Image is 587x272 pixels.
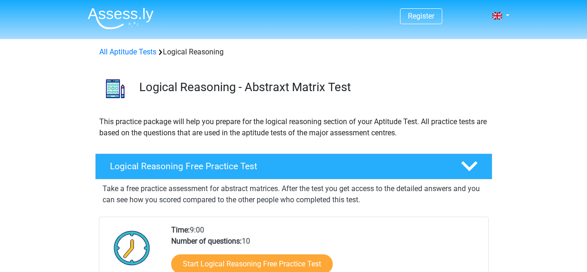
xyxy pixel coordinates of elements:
[109,225,155,271] img: Clock
[91,153,496,179] a: Logical Reasoning Free Practice Test
[99,47,156,56] a: All Aptitude Tests
[96,69,135,108] img: logical reasoning
[110,161,446,172] h4: Logical Reasoning Free Practice Test
[103,183,485,206] p: Take a free practice assessment for abstract matrices. After the test you get access to the detai...
[99,116,488,139] p: This practice package will help you prepare for the logical reasoning section of your Aptitude Te...
[96,46,492,58] div: Logical Reasoning
[139,80,485,94] h3: Logical Reasoning - Abstraxt Matrix Test
[408,12,434,20] a: Register
[171,226,190,234] b: Time:
[88,7,154,29] img: Assessly
[171,237,242,245] b: Number of questions:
